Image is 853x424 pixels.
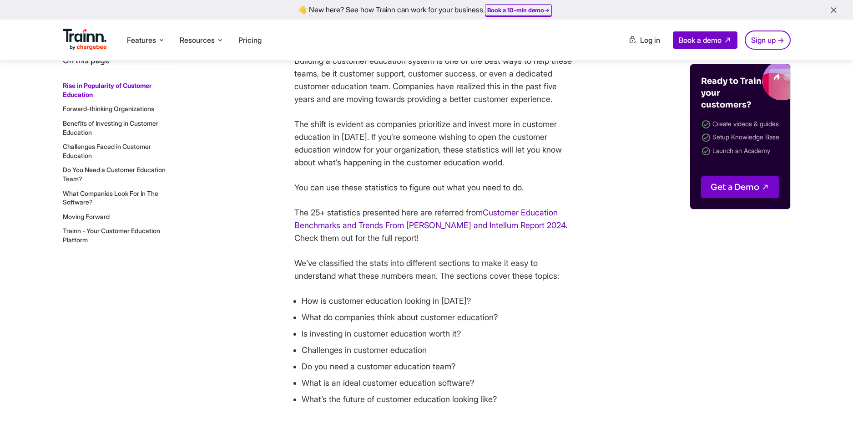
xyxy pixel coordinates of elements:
[302,344,576,357] li: Challenges in customer education
[63,143,151,159] a: Challenges Faced in Customer Education
[63,166,166,183] a: Do You Need a Customer Education Team?
[5,5,848,14] div: 👋 New here? See how Trainn can work for your business.
[294,181,576,194] p: You can use these statistics to figure out what you need to do.
[623,32,666,48] a: Log in
[302,393,576,406] li: What’s the future of customer education looking like?
[698,64,790,101] img: Trainn blogs
[701,176,779,198] a: Get a Demo
[127,35,156,45] span: Features
[63,105,154,112] a: Forward-thinking Organizations
[745,31,791,50] a: Sign up →
[487,6,544,14] b: Book a 10-min demo
[673,31,737,49] a: Book a demo
[487,6,550,14] a: Book a 10-min demo→
[701,118,779,131] li: Create videos & guides
[701,145,779,158] li: Launch an Academy
[294,208,565,230] a: Customer Education Benchmarks and Trends From [PERSON_NAME] and Intellum Report 2024
[238,36,262,45] a: Pricing
[302,377,576,389] li: What is an ideal customer education software?
[294,55,576,106] p: Building a customer education system is one of the best ways to help these teams, be it customer ...
[294,206,576,245] p: The 25+ statistics presented here are referred from . Check them out for the full report!
[294,118,576,169] p: The shift is evident as companies prioritize and invest more in customer education in [DATE]. If ...
[63,29,107,51] img: Trainn Logo
[302,311,576,324] li: What do companies think about customer education?
[63,189,158,206] a: What Companies Look For In The Software?
[302,295,576,307] li: How is customer education looking in [DATE]?
[808,380,853,424] iframe: Chat Widget
[302,327,576,340] li: Is investing in customer education worth it?
[63,213,110,220] a: Moving Forward
[63,82,151,98] a: Rise in Popularity of Customer Education
[302,360,576,373] li: Do you need a customer education team?
[679,36,722,45] span: Book a demo
[701,131,779,144] li: Setup Knowledge Base
[294,257,576,282] p: We’ve classified the stats into different sections to make it easy to understand what these numbe...
[180,35,215,45] span: Resources
[63,119,158,136] a: Benefits of Investing in Customer Education
[63,227,160,244] a: Trainn - Your Customer Education Platform
[640,36,660,45] span: Log in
